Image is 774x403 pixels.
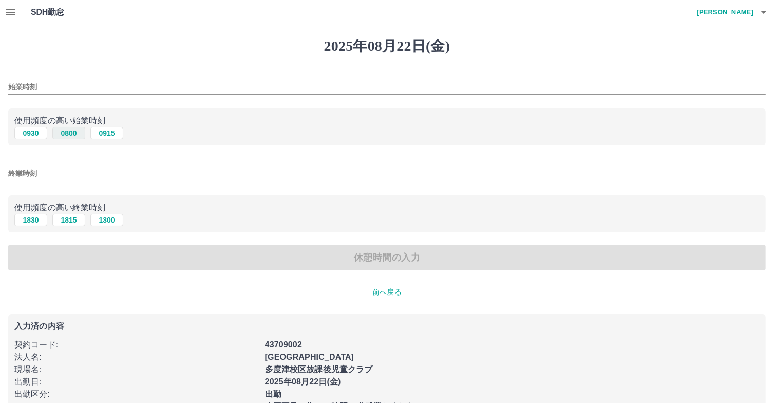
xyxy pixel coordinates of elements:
[265,390,281,398] b: 出勤
[14,127,47,139] button: 0930
[90,214,123,226] button: 1300
[265,340,302,349] b: 43709002
[14,363,259,376] p: 現場名 :
[265,353,354,361] b: [GEOGRAPHIC_DATA]
[90,127,123,139] button: 0915
[14,376,259,388] p: 出勤日 :
[14,339,259,351] p: 契約コード :
[8,38,766,55] h1: 2025年08月22日(金)
[14,214,47,226] button: 1830
[14,388,259,400] p: 出勤区分 :
[14,351,259,363] p: 法人名 :
[14,201,760,214] p: 使用頻度の高い終業時刻
[52,127,85,139] button: 0800
[52,214,85,226] button: 1815
[8,287,766,298] p: 前へ戻る
[265,377,341,386] b: 2025年08月22日(金)
[14,322,760,331] p: 入力済の内容
[265,365,373,374] b: 多度津校区放課後児童クラブ
[14,115,760,127] p: 使用頻度の高い始業時刻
